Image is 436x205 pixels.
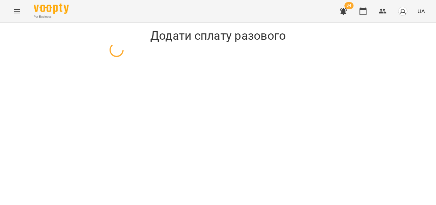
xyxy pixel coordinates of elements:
[34,14,69,19] span: For Business
[8,3,25,20] button: Menu
[417,7,425,15] span: UA
[398,6,408,16] img: avatar_s.png
[415,5,428,18] button: UA
[34,4,69,14] img: Voopty Logo
[344,2,354,9] span: 84
[110,28,326,43] h1: Додати сплату разового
